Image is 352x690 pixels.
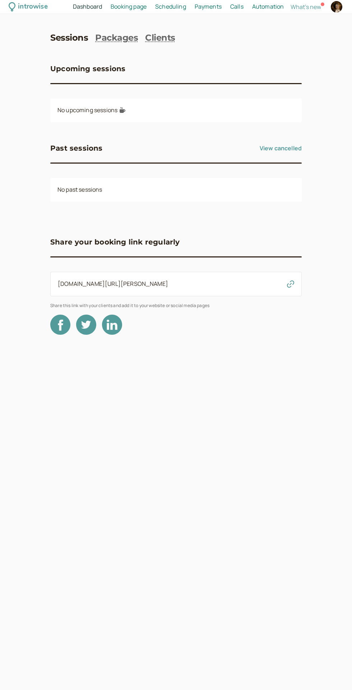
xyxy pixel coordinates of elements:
[58,280,168,288] a: [DOMAIN_NAME][URL][PERSON_NAME]
[145,33,175,43] a: Clients
[316,655,352,690] iframe: Chat Widget
[230,2,244,12] a: Calls
[50,236,180,248] h3: Share your booking link regularly
[111,3,147,10] span: Booking page
[50,142,103,154] h3: Past sessions
[252,2,284,12] a: Automation
[291,4,321,10] button: What's new
[195,2,222,12] a: Payments
[50,33,88,43] a: Sessions
[195,3,222,10] span: Payments
[50,302,302,309] span: Share this link with your clients and add it to your website or social media pages
[50,99,302,122] div: No upcoming sessions
[9,1,48,13] a: introwise
[18,1,47,13] div: introwise
[73,2,102,12] a: Dashboard
[260,142,302,154] a: View cancelled
[50,63,125,74] h3: Upcoming sessions
[111,2,147,12] a: Booking page
[155,3,186,10] span: Scheduling
[50,178,302,202] div: No past sessions
[252,3,284,10] span: Automation
[73,3,102,10] span: Dashboard
[95,33,138,43] a: Packages
[291,3,321,11] span: What's new
[230,3,244,10] span: Calls
[155,2,186,12] a: Scheduling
